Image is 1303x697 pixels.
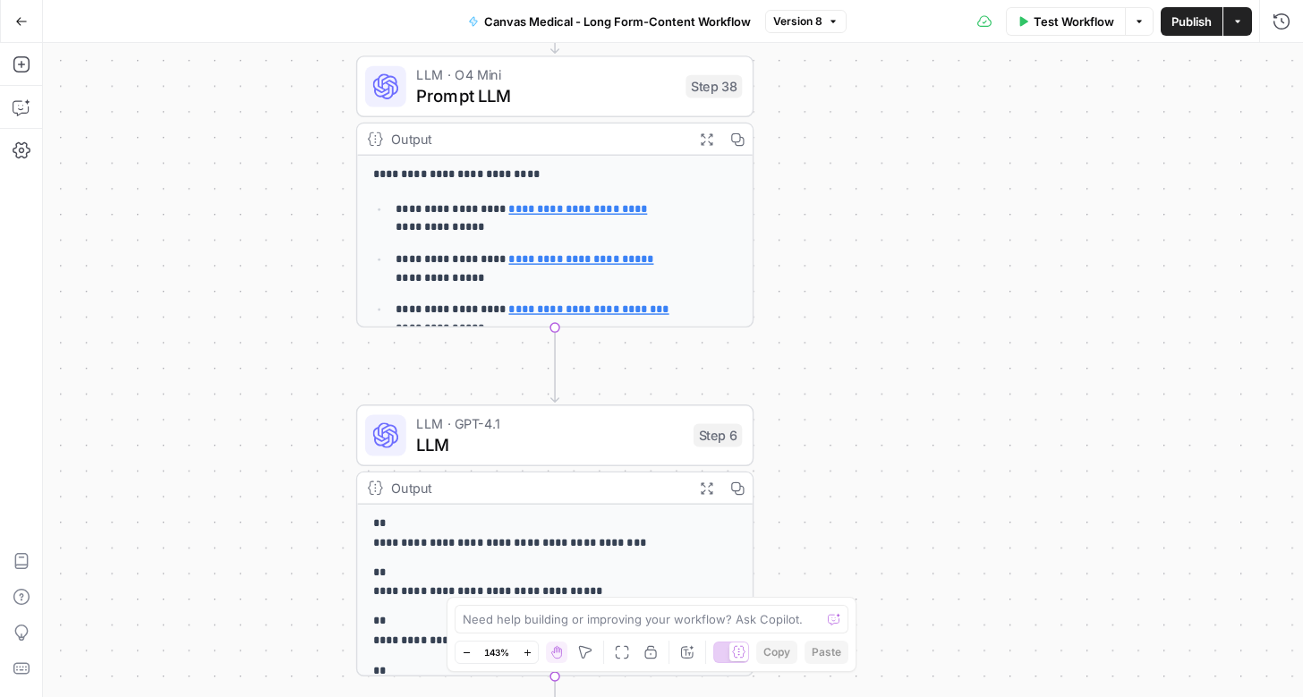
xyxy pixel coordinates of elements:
span: Prompt LLM [416,82,676,108]
button: Paste [805,641,848,664]
span: Copy [763,644,790,660]
div: Output [391,129,684,149]
div: Output [391,478,684,498]
button: Test Workflow [1006,7,1125,36]
button: Publish [1161,7,1222,36]
span: Publish [1171,13,1212,30]
span: Canvas Medical - Long Form-Content Workflow [484,13,751,30]
div: Step 6 [694,424,742,447]
button: Copy [756,641,797,664]
span: LLM [416,431,683,457]
span: Paste [812,644,841,660]
span: LLM · O4 Mini [416,64,676,85]
button: Canvas Medical - Long Form-Content Workflow [457,7,762,36]
div: Step 38 [686,75,742,98]
span: 143% [484,645,509,659]
g: Edge from step_38 to step_6 [551,327,559,402]
span: Test Workflow [1034,13,1114,30]
span: LLM · GPT-4.1 [416,413,683,434]
span: Version 8 [773,13,822,30]
button: Version 8 [765,10,847,33]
